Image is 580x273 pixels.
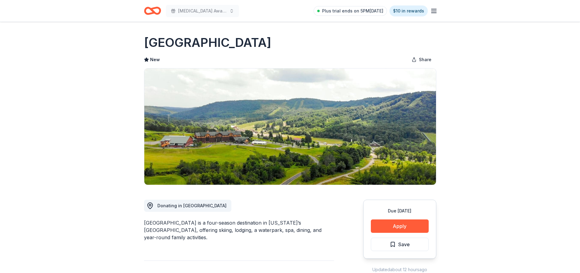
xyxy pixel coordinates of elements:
span: Save [398,240,410,248]
span: New [150,56,160,63]
img: Image for Greek Peak Mountain Resort [144,68,436,185]
div: [GEOGRAPHIC_DATA] is a four-season destination in [US_STATE]’s [GEOGRAPHIC_DATA], offering skiing... [144,219,334,241]
span: [MEDICAL_DATA] Awareness Raffle [178,7,227,15]
button: Apply [371,219,429,233]
a: Plus trial ends on 5PM[DATE] [314,6,387,16]
div: Due [DATE] [371,207,429,215]
button: Save [371,238,429,251]
button: [MEDICAL_DATA] Awareness Raffle [166,5,239,17]
button: Share [407,54,436,66]
span: Share [419,56,431,63]
a: Home [144,4,161,18]
h1: [GEOGRAPHIC_DATA] [144,34,271,51]
a: $10 in rewards [389,5,428,16]
span: Plus trial ends on 5PM[DATE] [322,7,383,15]
span: Donating in [GEOGRAPHIC_DATA] [157,203,227,208]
